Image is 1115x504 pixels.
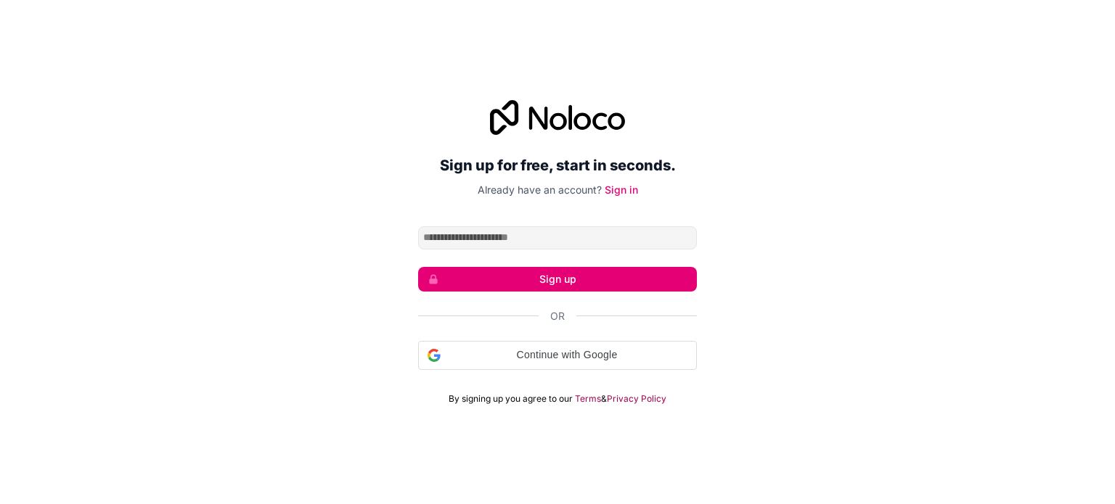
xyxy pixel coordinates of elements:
[575,393,601,405] a: Terms
[607,393,666,405] a: Privacy Policy
[550,309,565,323] span: Or
[601,393,607,405] span: &
[418,152,697,178] h2: Sign up for free, start in seconds.
[446,347,687,363] span: Continue with Google
[449,393,573,405] span: By signing up you agree to our
[418,341,697,370] div: Continue with Google
[418,267,697,292] button: Sign up
[605,183,638,196] a: Sign in
[478,183,602,196] span: Already have an account?
[418,226,697,249] input: Email address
